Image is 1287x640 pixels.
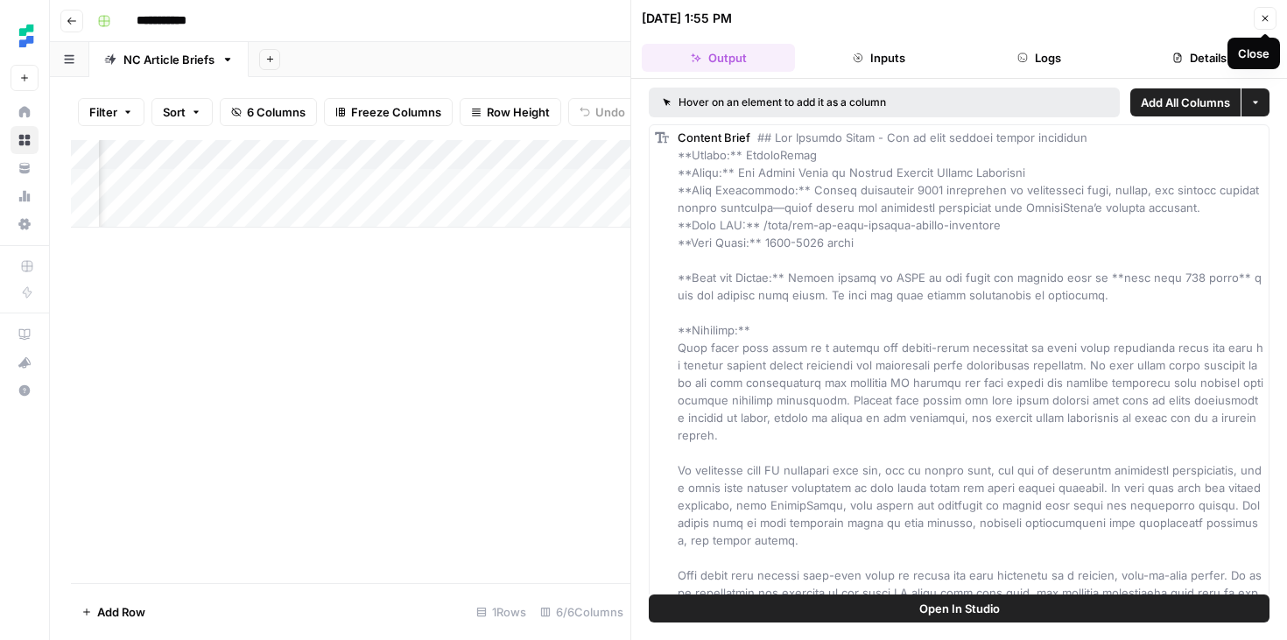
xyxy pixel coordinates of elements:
button: Output [642,44,795,72]
button: Workspace: Ten Speed [11,14,39,58]
a: Your Data [11,154,39,182]
span: Open In Studio [919,600,1000,617]
button: Sort [151,98,213,126]
button: Undo [568,98,636,126]
a: NC Article Briefs [89,42,249,77]
span: Add All Columns [1141,94,1230,111]
button: Filter [78,98,144,126]
a: Usage [11,182,39,210]
button: Inputs [802,44,955,72]
button: Add Row [71,598,156,626]
div: Hover on an element to add it as a column [663,95,996,110]
button: Add All Columns [1130,88,1241,116]
span: Undo [595,103,625,121]
img: Ten Speed Logo [11,20,42,52]
span: Add Row [97,603,145,621]
div: Close [1238,45,1269,62]
a: Home [11,98,39,126]
button: Freeze Columns [324,98,453,126]
span: Row Height [487,103,550,121]
div: [DATE] 1:55 PM [642,10,732,27]
button: Details [1123,44,1276,72]
button: 6 Columns [220,98,317,126]
a: Browse [11,126,39,154]
button: Open In Studio [649,594,1269,622]
div: What's new? [11,349,38,376]
span: Filter [89,103,117,121]
button: Row Height [460,98,561,126]
div: 6/6 Columns [533,598,630,626]
span: 6 Columns [247,103,306,121]
a: Settings [11,210,39,238]
div: NC Article Briefs [123,51,214,68]
button: What's new? [11,348,39,376]
span: Sort [163,103,186,121]
span: Freeze Columns [351,103,441,121]
a: AirOps Academy [11,320,39,348]
button: Logs [963,44,1116,72]
span: Content Brief [678,130,750,144]
div: 1 Rows [469,598,533,626]
button: Help + Support [11,376,39,404]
